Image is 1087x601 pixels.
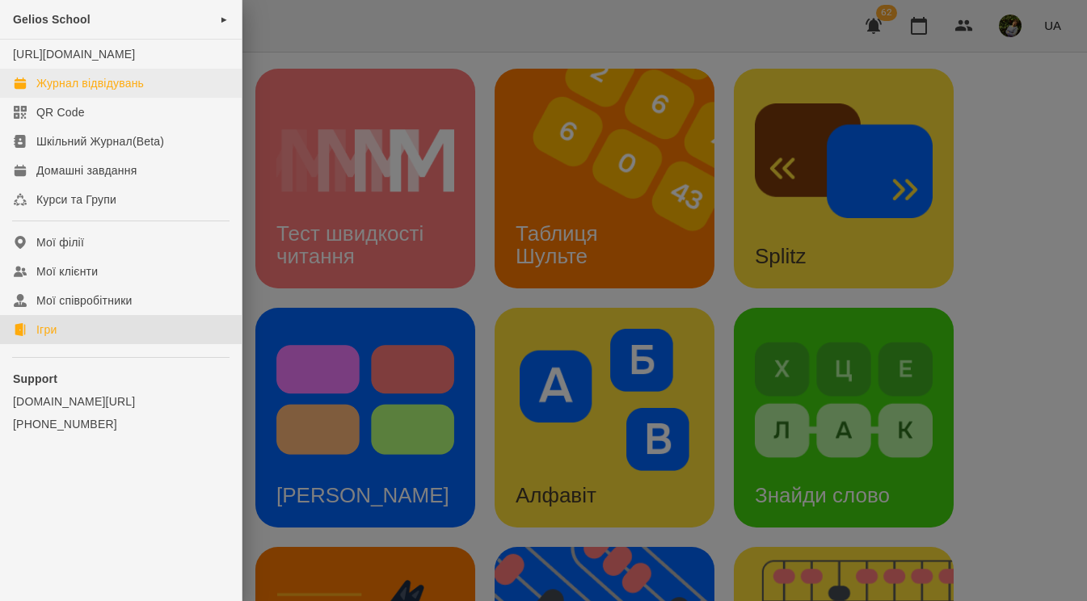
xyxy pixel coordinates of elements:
div: QR Code [36,104,85,120]
div: Мої клієнти [36,263,98,279]
div: Мої співробітники [36,292,133,309]
div: Журнал відвідувань [36,75,144,91]
a: [URL][DOMAIN_NAME] [13,48,135,61]
a: [DOMAIN_NAME][URL] [13,393,229,410]
div: Шкільний Журнал(Beta) [36,133,164,149]
span: ► [220,13,229,26]
div: Домашні завдання [36,162,137,179]
span: Gelios School [13,13,91,26]
p: Support [13,371,229,387]
div: Мої філії [36,234,84,250]
a: [PHONE_NUMBER] [13,416,229,432]
div: Ігри [36,322,57,338]
div: Курси та Групи [36,191,116,208]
